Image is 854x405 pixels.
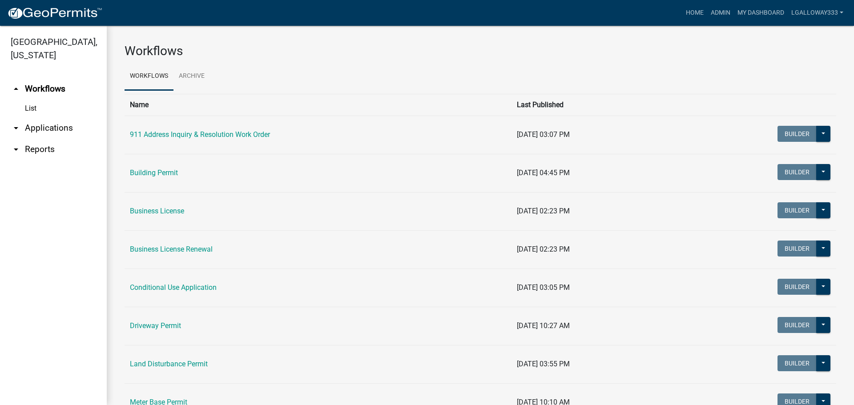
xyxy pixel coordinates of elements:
[512,94,673,116] th: Last Published
[777,126,817,142] button: Builder
[517,245,570,253] span: [DATE] 02:23 PM
[130,168,178,177] a: Building Permit
[517,207,570,215] span: [DATE] 02:23 PM
[130,321,181,330] a: Driveway Permit
[130,130,270,139] a: 911 Address Inquiry & Resolution Work Order
[777,241,817,257] button: Builder
[517,168,570,177] span: [DATE] 04:45 PM
[777,164,817,180] button: Builder
[125,44,836,59] h3: Workflows
[125,94,512,116] th: Name
[777,202,817,218] button: Builder
[125,62,173,91] a: Workflows
[130,360,208,368] a: Land Disturbance Permit
[788,4,847,21] a: lgalloway333
[130,207,184,215] a: Business License
[517,360,570,368] span: [DATE] 03:55 PM
[707,4,734,21] a: Admin
[517,130,570,139] span: [DATE] 03:07 PM
[11,84,21,94] i: arrow_drop_up
[734,4,788,21] a: My Dashboard
[130,245,213,253] a: Business License Renewal
[777,279,817,295] button: Builder
[11,144,21,155] i: arrow_drop_down
[682,4,707,21] a: Home
[173,62,210,91] a: Archive
[11,123,21,133] i: arrow_drop_down
[517,321,570,330] span: [DATE] 10:27 AM
[777,317,817,333] button: Builder
[777,355,817,371] button: Builder
[130,283,217,292] a: Conditional Use Application
[517,283,570,292] span: [DATE] 03:05 PM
